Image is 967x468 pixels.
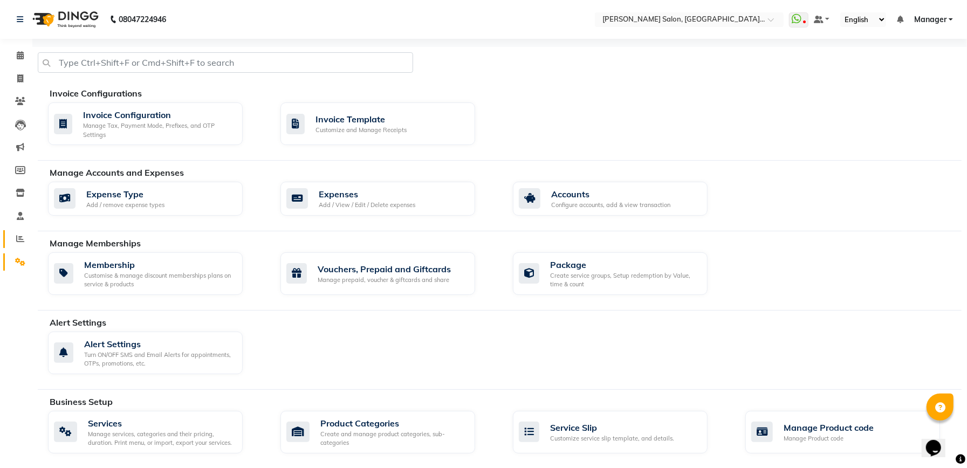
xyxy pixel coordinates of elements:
[550,434,674,443] div: Customize service slip template, and details.
[83,108,234,121] div: Invoice Configuration
[914,14,947,25] span: Manager
[316,126,407,135] div: Customize and Manage Receipts
[28,4,101,35] img: logo
[922,425,956,457] iframe: chat widget
[48,182,264,216] a: Expense TypeAdd / remove expense types
[513,411,729,453] a: Service SlipCustomize service slip template, and details.
[550,421,674,434] div: Service Slip
[84,271,234,289] div: Customise & manage discount memberships plans on service & products
[551,201,670,210] div: Configure accounts, add & view transaction
[319,201,415,210] div: Add / View / Edit / Delete expenses
[38,52,413,73] input: Type Ctrl+Shift+F or Cmd+Shift+F to search
[84,258,234,271] div: Membership
[84,338,234,350] div: Alert Settings
[84,350,234,368] div: Turn ON/OFF SMS and Email Alerts for appointments, OTPs, promotions, etc.
[513,182,729,216] a: AccountsConfigure accounts, add & view transaction
[318,263,451,276] div: Vouchers, Prepaid and Giftcards
[88,430,234,448] div: Manage services, categories and their pricing, duration. Print menu, or import, export your servi...
[48,252,264,295] a: MembershipCustomise & manage discount memberships plans on service & products
[48,411,264,453] a: ServicesManage services, categories and their pricing, duration. Print menu, or import, export yo...
[318,276,451,285] div: Manage prepaid, voucher & giftcards and share
[83,121,234,139] div: Manage Tax, Payment Mode, Prefixes, and OTP Settings
[513,252,729,295] a: PackageCreate service groups, Setup redemption by Value, time & count
[784,421,874,434] div: Manage Product code
[86,201,164,210] div: Add / remove expense types
[784,434,874,443] div: Manage Product code
[48,102,264,145] a: Invoice ConfigurationManage Tax, Payment Mode, Prefixes, and OTP Settings
[551,188,670,201] div: Accounts
[48,332,264,374] a: Alert SettingsTurn ON/OFF SMS and Email Alerts for appointments, OTPs, promotions, etc.
[320,430,467,448] div: Create and manage product categories, sub-categories
[280,182,497,216] a: ExpensesAdd / View / Edit / Delete expenses
[280,102,497,145] a: Invoice TemplateCustomize and Manage Receipts
[316,113,407,126] div: Invoice Template
[86,188,164,201] div: Expense Type
[550,271,699,289] div: Create service groups, Setup redemption by Value, time & count
[319,188,415,201] div: Expenses
[745,411,962,453] a: Manage Product codeManage Product code
[88,417,234,430] div: Services
[320,417,467,430] div: Product Categories
[280,411,497,453] a: Product CategoriesCreate and manage product categories, sub-categories
[280,252,497,295] a: Vouchers, Prepaid and GiftcardsManage prepaid, voucher & giftcards and share
[119,4,166,35] b: 08047224946
[550,258,699,271] div: Package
